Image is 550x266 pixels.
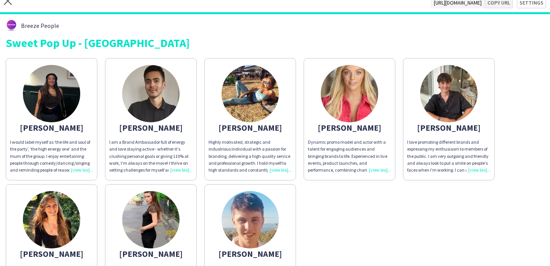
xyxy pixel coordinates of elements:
div: [PERSON_NAME] [109,124,192,131]
div: Dynamic promo model and actor with a talent for engaging audiences and bringing brands to life. E... [308,139,391,174]
img: thumb-62876bd588459.png [6,20,17,31]
div: [PERSON_NAME] [109,250,192,257]
div: [PERSON_NAME] [407,124,490,131]
img: thumb-c46d9768-bec5-497a-8c8a-a33dbaf86527.jpg [122,191,180,248]
img: thumb-66ef193128407.jpeg [23,191,80,248]
div: [PERSON_NAME] [308,124,391,131]
div: I love promoting different brands and expressing my enthusiasm to members of the public. I am ver... [407,139,490,174]
div: Highly motivated, strategic and industrious individual with a passion for branding, delivering a ... [209,139,292,174]
img: thumb-5d40b543ab5ba.jpeg [222,65,279,122]
div: [PERSON_NAME] [10,250,93,257]
p: I am a Brand Ambassador full of energy and love staying active - whether it's crushing personal g... [109,139,192,174]
img: thumb-64f9937f741fe.jpeg [420,65,477,122]
img: thumb-664f59062a970.jpeg [321,65,378,122]
img: thumb-6691183c8461b.png [23,65,80,122]
div: [PERSON_NAME] [209,124,292,131]
div: I would label myself as ‘the life and soul of the party’, ‘the high energy one’ and the mum of th... [10,139,93,174]
div: [PERSON_NAME] [209,250,292,257]
span: Breeze People [21,22,59,29]
div: [PERSON_NAME] [10,124,93,131]
img: thumb-64f9ac77e9f27.jpeg [222,191,279,248]
img: thumb-1422a4a4-b9ff-4d68-badd-96dcf94504bf.jpg [122,65,180,122]
div: Sweet Pop Up - [GEOGRAPHIC_DATA] [6,37,544,49]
